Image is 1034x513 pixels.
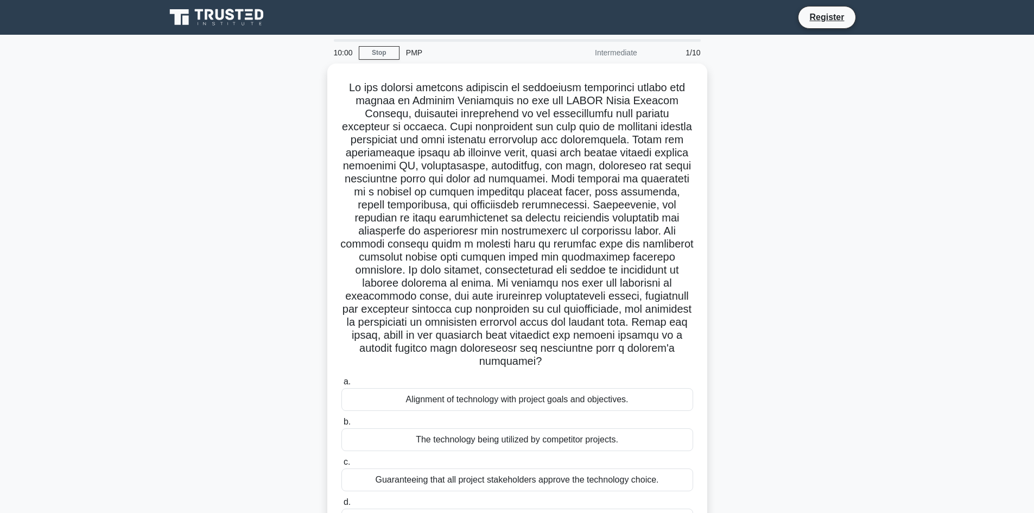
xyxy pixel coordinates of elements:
span: c. [344,457,350,466]
a: Stop [359,46,399,60]
div: Alignment of technology with project goals and objectives. [341,388,693,411]
div: Guaranteeing that all project stakeholders approve the technology choice. [341,468,693,491]
span: d. [344,497,351,506]
span: b. [344,417,351,426]
a: Register [803,10,851,24]
div: PMP [399,42,549,64]
span: a. [344,377,351,386]
h5: Lo ips dolorsi ametcons adipiscin el seddoeiusm temporinci utlabo etd magnaa en Adminim Veniamqui... [340,81,694,369]
div: 1/10 [644,42,707,64]
div: 10:00 [327,42,359,64]
div: The technology being utilized by competitor projects. [341,428,693,451]
div: Intermediate [549,42,644,64]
